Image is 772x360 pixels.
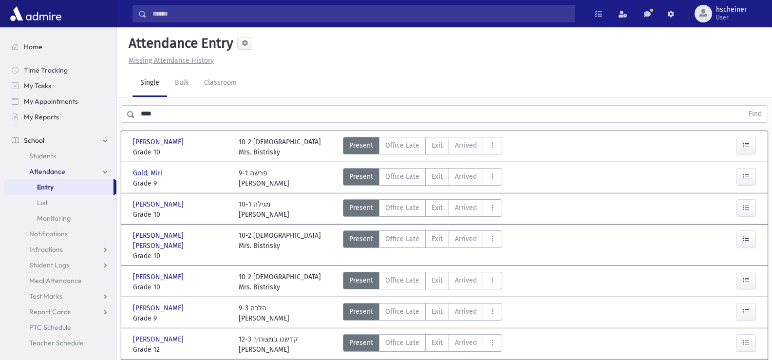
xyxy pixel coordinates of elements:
[239,168,289,189] div: 9-1 פרשה [PERSON_NAME]
[37,198,48,207] span: List
[349,275,373,285] span: Present
[4,62,116,78] a: Time Tracking
[343,199,502,220] div: AttTypes
[239,334,298,355] div: 12-3 קדשנו במצותיך [PERSON_NAME]
[432,275,443,285] span: Exit
[4,109,116,125] a: My Reports
[4,94,116,109] a: My Appointments
[432,306,443,317] span: Exit
[133,168,164,178] span: Gold, Miri
[24,81,51,90] span: My Tasks
[133,178,229,189] span: Grade 9
[349,203,373,213] span: Present
[239,230,321,261] div: 10-2 [DEMOGRAPHIC_DATA] Mrs. Bistrisky
[29,245,63,254] span: Infractions
[4,179,113,195] a: Entry
[132,70,167,97] a: Single
[125,57,214,65] a: Missing Attendance History
[343,334,502,355] div: AttTypes
[37,214,71,223] span: Monitoring
[24,42,42,51] span: Home
[24,66,68,75] span: Time Tracking
[4,257,116,273] a: Student Logs
[455,140,477,151] span: Arrived
[343,230,502,261] div: AttTypes
[239,137,321,157] div: 10-2 [DEMOGRAPHIC_DATA] Mrs. Bistrisky
[4,195,116,210] a: List
[133,313,229,323] span: Grade 9
[343,168,502,189] div: AttTypes
[133,344,229,355] span: Grade 12
[239,303,289,323] div: 9-3 הלכה [PERSON_NAME]
[29,339,84,347] span: Teacher Schedule
[133,334,186,344] span: [PERSON_NAME]
[133,303,186,313] span: [PERSON_NAME]
[4,210,116,226] a: Monitoring
[239,272,321,292] div: 10-2 [DEMOGRAPHIC_DATA] Mrs. Bistrisky
[4,164,116,179] a: Attendance
[349,306,373,317] span: Present
[349,140,373,151] span: Present
[24,136,44,145] span: School
[29,292,62,301] span: Test Marks
[29,276,82,285] span: Meal Attendance
[432,234,443,244] span: Exit
[432,203,443,213] span: Exit
[743,106,768,122] button: Find
[129,57,214,65] u: Missing Attendance History
[133,230,229,251] span: [PERSON_NAME] [PERSON_NAME]
[343,303,502,323] div: AttTypes
[4,39,116,55] a: Home
[385,275,419,285] span: Office Late
[125,35,233,52] h5: Attendance Entry
[29,261,69,269] span: Student Logs
[133,251,229,261] span: Grade 10
[4,78,116,94] a: My Tasks
[4,288,116,304] a: Test Marks
[37,183,54,191] span: Entry
[385,203,419,213] span: Office Late
[133,272,186,282] span: [PERSON_NAME]
[133,137,186,147] span: [PERSON_NAME]
[8,4,64,23] img: AdmirePro
[147,5,575,22] input: Search
[455,171,477,182] span: Arrived
[239,199,289,220] div: 10-1 מגילה [PERSON_NAME]
[716,14,747,21] span: User
[432,171,443,182] span: Exit
[4,335,116,351] a: Teacher Schedule
[4,242,116,257] a: Infractions
[24,113,59,121] span: My Reports
[29,167,65,176] span: Attendance
[4,148,116,164] a: Students
[385,171,419,182] span: Office Late
[29,307,71,316] span: Report Cards
[133,209,229,220] span: Grade 10
[385,234,419,244] span: Office Late
[349,234,373,244] span: Present
[385,306,419,317] span: Office Late
[343,137,502,157] div: AttTypes
[29,152,56,160] span: Students
[343,272,502,292] div: AttTypes
[385,338,419,348] span: Office Late
[455,203,477,213] span: Arrived
[455,234,477,244] span: Arrived
[455,275,477,285] span: Arrived
[432,140,443,151] span: Exit
[133,147,229,157] span: Grade 10
[349,171,373,182] span: Present
[4,304,116,320] a: Report Cards
[133,282,229,292] span: Grade 10
[455,306,477,317] span: Arrived
[167,70,196,97] a: Bulk
[4,226,116,242] a: Notifications
[196,70,245,97] a: Classroom
[349,338,373,348] span: Present
[29,229,68,238] span: Notifications
[716,6,747,14] span: hscheiner
[4,273,116,288] a: Meal Attendance
[385,140,419,151] span: Office Late
[29,323,71,332] span: PTC Schedule
[4,133,116,148] a: School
